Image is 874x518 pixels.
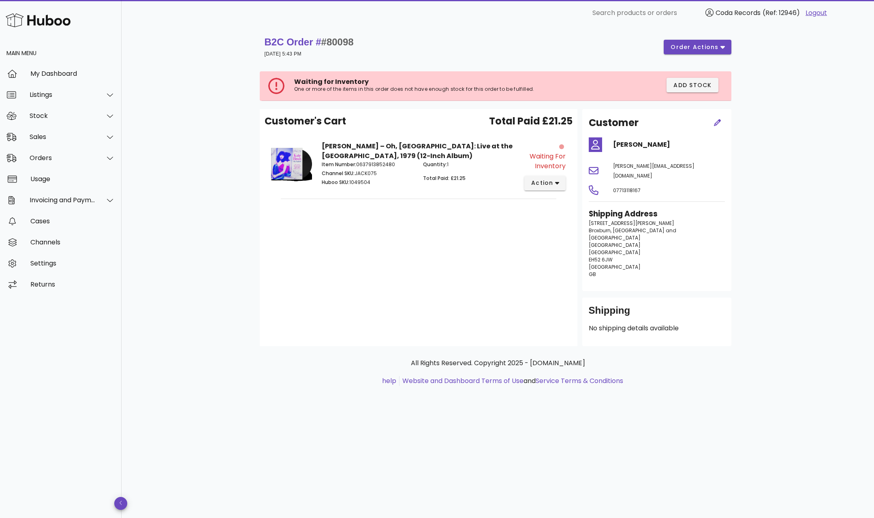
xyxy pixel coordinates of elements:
p: 1049504 [322,179,414,186]
div: Channels [30,238,115,246]
img: Product Image [271,141,312,186]
a: Service Terms & Conditions [536,376,623,385]
button: order actions [664,40,731,54]
div: Usage [30,175,115,183]
span: #80098 [321,36,354,47]
div: Stock [30,112,96,120]
span: [PERSON_NAME][EMAIL_ADDRESS][DOMAIN_NAME] [613,163,694,179]
h2: Customer [589,116,639,130]
div: My Dashboard [30,70,115,77]
button: action [524,176,566,191]
span: [GEOGRAPHIC_DATA] [589,249,641,256]
small: [DATE] 5:43 PM [265,51,301,57]
span: Channel SKU: [322,170,355,177]
div: Sales [30,133,96,141]
span: EH52 6JW [589,256,613,263]
span: Broxburn, [GEOGRAPHIC_DATA] and [GEOGRAPHIC_DATA] [589,227,676,241]
strong: B2C Order # [265,36,354,47]
span: action [531,179,553,187]
span: [GEOGRAPHIC_DATA] [589,263,641,270]
span: Add Stock [673,81,712,90]
div: Waiting for Inventory [520,152,566,171]
p: 1 [423,161,515,168]
div: Cases [30,217,115,225]
div: Invoicing and Payments [30,196,96,204]
span: Waiting for Inventory [294,77,369,86]
span: Quantity: [423,161,447,168]
img: Huboo Logo [6,11,71,29]
p: All Rights Reserved. Copyright 2025 - [DOMAIN_NAME] [266,358,730,368]
h3: Shipping Address [589,208,725,220]
a: help [382,376,396,385]
a: Logout [806,8,827,18]
h4: [PERSON_NAME] [613,140,725,150]
a: Website and Dashboard Terms of Use [402,376,524,385]
div: Shipping [589,304,725,323]
p: JACK075 [322,170,414,177]
div: Listings [30,91,96,98]
li: and [400,376,623,386]
p: No shipping details available [589,323,725,333]
span: GB [589,271,596,278]
span: [GEOGRAPHIC_DATA] [589,242,641,248]
span: 07713118167 [613,187,641,194]
button: Add Stock [667,78,718,92]
p: 0637913852480 [322,161,414,168]
div: Settings [30,259,115,267]
span: Coda Records [716,8,761,17]
p: One or more of the items in this order does not have enough stock for this order to be fulfilled. [294,86,581,92]
span: order actions [670,43,719,51]
span: Total Paid: £21.25 [423,175,466,182]
span: Total Paid £21.25 [489,114,573,128]
span: Item Number: [322,161,356,168]
div: Orders [30,154,96,162]
span: [STREET_ADDRESS][PERSON_NAME] [589,220,674,227]
span: Huboo SKU: [322,179,349,186]
span: (Ref: 12946) [763,8,800,17]
div: Returns [30,280,115,288]
strong: [PERSON_NAME] – Oh, [GEOGRAPHIC_DATA]: Live at the [GEOGRAPHIC_DATA], 1979 (12-Inch Album) [322,141,513,161]
span: Customer's Cart [265,114,346,128]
